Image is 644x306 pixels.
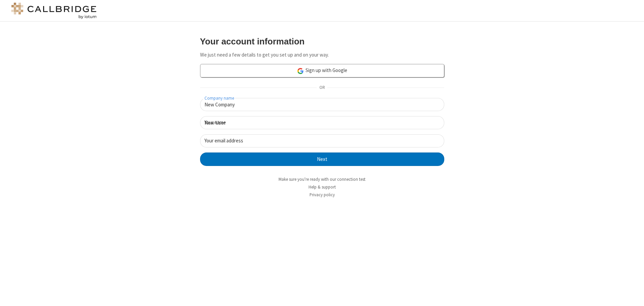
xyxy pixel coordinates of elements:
[200,37,444,46] h3: Your account information
[200,64,444,77] a: Sign up with Google
[279,176,365,182] a: Make sure you're ready with our connection test
[317,83,327,93] span: OR
[297,67,304,75] img: google-icon.png
[200,116,444,129] input: Your name
[200,134,444,147] input: Your email address
[200,98,444,111] input: Company name
[200,51,444,59] p: We just need a few details to get you set up and on your way.
[309,184,336,190] a: Help & support
[200,152,444,166] button: Next
[10,3,98,19] img: logo@2x.png
[310,192,335,198] a: Privacy policy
